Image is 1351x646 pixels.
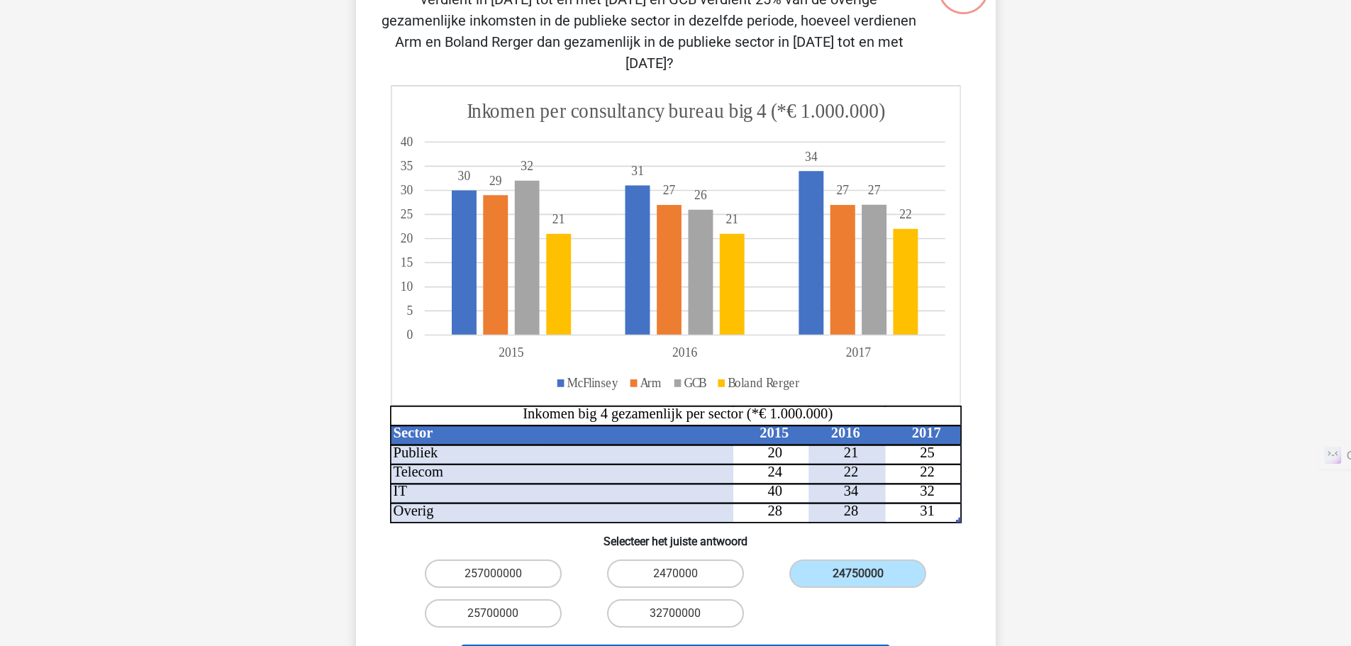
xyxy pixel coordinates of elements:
[393,445,438,460] tspan: Publiek
[631,163,644,178] tspan: 31
[920,464,935,479] tspan: 22
[425,599,562,628] label: 25700000
[393,484,407,499] tspan: IT
[684,375,706,390] tspan: GCB
[393,425,433,440] tspan: Sector
[425,559,562,588] label: 257000000
[379,523,973,548] h6: Selecteer het juiste antwoord
[789,559,926,588] label: 24750000
[400,231,413,246] tspan: 20
[728,375,799,390] tspan: Boland Rerger
[393,464,443,479] tspan: Telecom
[400,207,413,222] tspan: 25
[804,149,817,164] tspan: 34
[830,425,860,440] tspan: 2016
[767,464,782,479] tspan: 24
[489,173,502,188] tspan: 29
[640,375,661,390] tspan: Arm
[499,345,871,360] tspan: 201520162017
[767,484,782,499] tspan: 40
[899,207,912,222] tspan: 22
[767,503,782,518] tspan: 28
[607,599,744,628] label: 32700000
[607,559,744,588] label: 2470000
[694,187,707,202] tspan: 26
[400,183,413,198] tspan: 30
[521,159,533,174] tspan: 32
[400,159,413,174] tspan: 35
[552,212,738,227] tspan: 2121
[867,183,880,198] tspan: 27
[400,134,413,149] tspan: 40
[457,168,470,183] tspan: 30
[920,445,935,460] tspan: 25
[393,503,433,519] tspan: Overig
[760,425,789,440] tspan: 2015
[662,183,848,198] tspan: 2727
[406,328,413,343] tspan: 0
[911,425,940,440] tspan: 2017
[843,445,858,460] tspan: 21
[400,255,413,270] tspan: 15
[920,503,935,518] tspan: 31
[920,484,935,499] tspan: 32
[843,484,858,499] tspan: 34
[567,375,618,390] tspan: McFlinsey
[467,99,885,123] tspan: Inkomen per consultancy bureau big 4 (*€ 1.000.000)
[767,445,782,460] tspan: 20
[523,406,833,422] tspan: Inkomen big 4 gezamenlijk per sector (*€ 1.000.000)
[400,279,413,294] tspan: 10
[843,464,858,479] tspan: 22
[406,303,413,318] tspan: 5
[843,503,858,518] tspan: 28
